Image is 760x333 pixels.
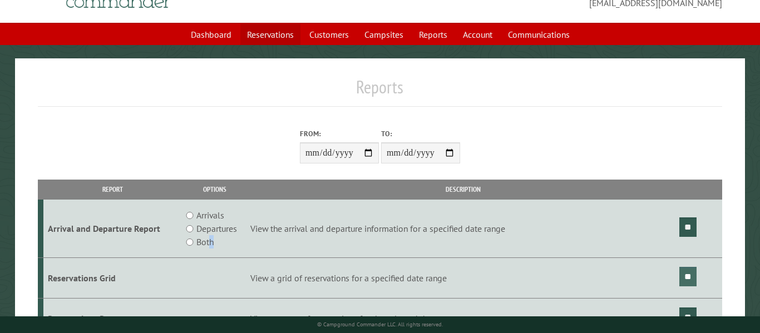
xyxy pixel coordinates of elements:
[501,24,576,45] a: Communications
[248,258,677,299] td: View a grid of reservations for a specified date range
[184,24,238,45] a: Dashboard
[43,200,181,258] td: Arrival and Departure Report
[303,24,356,45] a: Customers
[412,24,454,45] a: Reports
[38,76,722,107] h1: Reports
[248,200,677,258] td: View the arrival and departure information for a specified date range
[381,128,460,139] label: To:
[358,24,410,45] a: Campsites
[248,180,677,199] th: Description
[240,24,300,45] a: Reservations
[196,208,224,222] label: Arrivals
[43,180,181,199] th: Report
[43,258,181,299] td: Reservations Grid
[456,24,499,45] a: Account
[196,235,214,248] label: Both
[300,128,379,139] label: From:
[196,222,237,235] label: Departures
[317,321,443,328] small: © Campground Commander LLC. All rights reserved.
[181,180,248,199] th: Options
